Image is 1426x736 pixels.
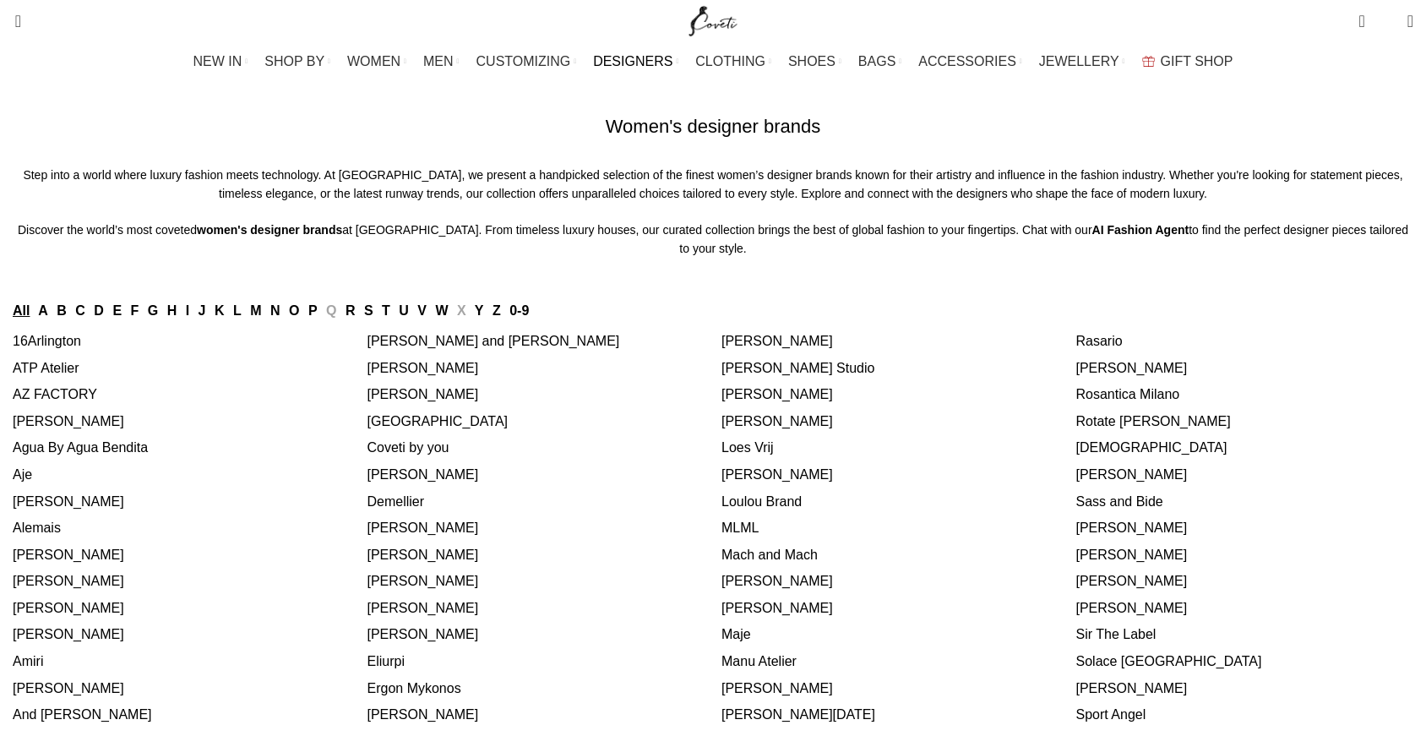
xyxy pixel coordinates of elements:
img: GiftBag [1142,56,1155,67]
a: ACCESSORIES [918,45,1022,79]
a: Rosantica Milano [1076,387,1180,401]
a: D [94,303,104,318]
a: AZ FACTORY [13,387,97,401]
a: B [57,303,67,318]
a: [PERSON_NAME] [1076,601,1188,615]
a: CUSTOMIZING [476,45,577,79]
span: GIFT SHOP [1161,53,1233,69]
span: MEN [423,53,454,69]
a: [PERSON_NAME] [367,601,479,615]
a: [PERSON_NAME] [13,681,124,695]
a: [PERSON_NAME] [721,574,833,588]
a: Y [475,303,484,318]
a: [PERSON_NAME] [721,414,833,428]
strong: women's designer brands [197,223,342,237]
a: U [399,303,409,318]
a: Demellier [367,494,425,509]
a: [PERSON_NAME] [367,548,479,562]
span: WOMEN [347,53,400,69]
a: Z [493,303,501,318]
a: R [346,303,356,318]
a: G [148,303,158,318]
a: Site logo [685,13,742,27]
a: [PERSON_NAME] [721,467,833,482]
a: K [215,303,225,318]
span: CLOTHING [695,53,765,69]
a: [PERSON_NAME] [1076,521,1188,535]
a: [GEOGRAPHIC_DATA] [367,414,509,428]
a: And [PERSON_NAME] [13,707,152,722]
a: [PERSON_NAME] [13,601,124,615]
a: [PERSON_NAME] [367,467,479,482]
a: Solace [GEOGRAPHIC_DATA] [1076,654,1262,668]
span: NEW IN [193,53,242,69]
a: [PERSON_NAME] [721,681,833,695]
a: L [233,303,242,318]
span: 5 [1360,8,1373,21]
a: Sport Angel [1076,707,1146,722]
a: [PERSON_NAME] [721,387,833,401]
a: [PERSON_NAME] [13,627,124,641]
a: [PERSON_NAME] [1076,361,1188,375]
div: My Wishlist [1378,4,1395,38]
a: Amiri [13,654,43,668]
span: Q [326,303,336,318]
a: Coveti by you [367,440,449,455]
strong: AI Fashion Agent [1092,223,1189,237]
a: Sir The Label [1076,627,1157,641]
a: GIFT SHOP [1142,45,1233,79]
a: T [382,303,390,318]
a: 16Arlington [13,334,81,348]
p: Discover the world’s most coveted at [GEOGRAPHIC_DATA]. From timeless luxury houses, our curated ... [13,221,1413,259]
a: NEW IN [193,45,248,79]
a: I [186,303,189,318]
a: Aje [13,467,32,482]
a: Manu Atelier [721,654,797,668]
a: MEN [423,45,459,79]
span: CUSTOMIZING [476,53,571,69]
span: JEWELLERY [1039,53,1119,69]
a: [PERSON_NAME] [721,334,833,348]
span: 0 [1381,17,1394,30]
a: [PERSON_NAME] [721,601,833,615]
span: SHOES [788,53,835,69]
a: CLOTHING [695,45,771,79]
a: [PERSON_NAME] [367,574,479,588]
a: DESIGNERS [593,45,678,79]
span: ACCESSORIES [918,53,1016,69]
span: BAGS [858,53,895,69]
a: [PERSON_NAME][DATE] [721,707,875,722]
a: Sass and Bide [1076,494,1163,509]
a: [PERSON_NAME] [367,521,479,535]
a: All [13,303,30,318]
a: [PERSON_NAME] Studio [721,361,874,375]
a: H [167,303,177,318]
a: V [417,303,427,318]
a: BAGS [858,45,901,79]
a: SHOES [788,45,841,79]
a: Loulou Brand [721,494,802,509]
a: [PERSON_NAME] [1076,467,1188,482]
a: [PERSON_NAME] [13,548,124,562]
a: Rasario [1076,334,1123,348]
a: Loes Vrij [721,440,774,455]
a: A [38,303,48,318]
a: [PERSON_NAME] [13,574,124,588]
p: Step into a world where luxury fashion meets technology. At [GEOGRAPHIC_DATA], we present a handp... [13,166,1413,204]
h1: Women's designer brands [606,114,820,140]
a: [DEMOGRAPHIC_DATA] [1076,440,1227,455]
a: P [308,303,318,318]
a: Alemais [13,521,61,535]
a: [PERSON_NAME] [367,627,479,641]
span: X [457,303,466,318]
a: W [435,303,448,318]
a: [PERSON_NAME] [13,494,124,509]
a: Search [4,4,21,38]
a: [PERSON_NAME] [1076,574,1188,588]
a: [PERSON_NAME] and [PERSON_NAME] [367,334,620,348]
a: C [75,303,85,318]
a: E [112,303,122,318]
a: S [364,303,373,318]
a: 5 [1350,4,1373,38]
